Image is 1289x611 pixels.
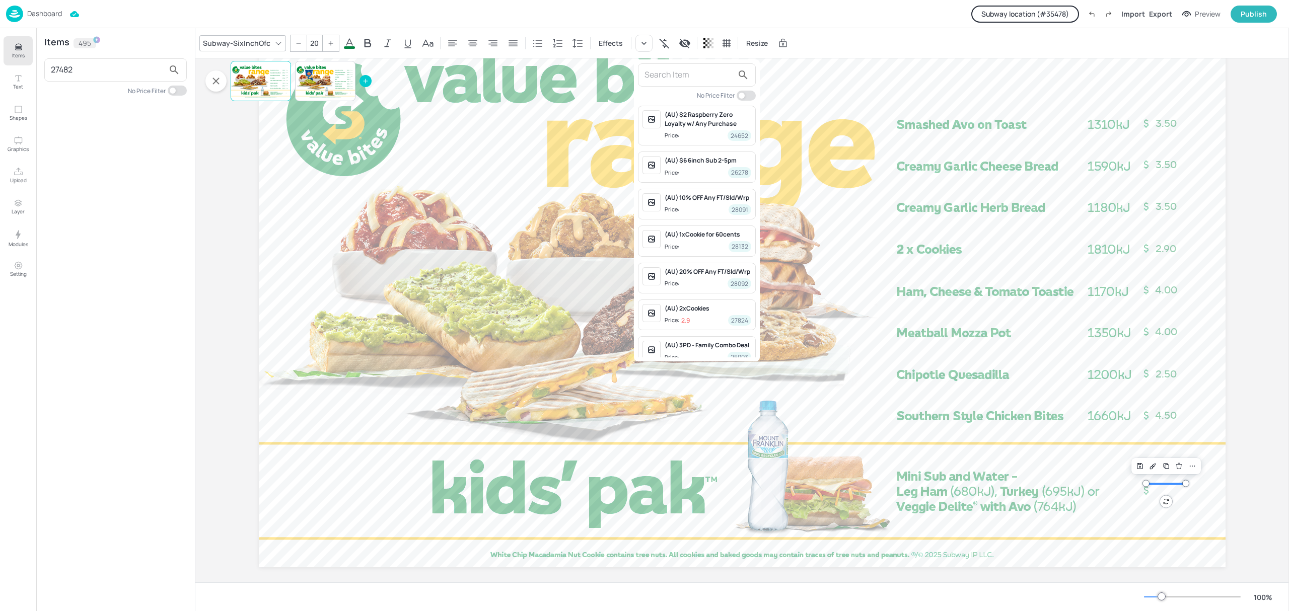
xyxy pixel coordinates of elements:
div: 28091 [729,204,751,215]
div: Price: [665,169,681,177]
div: Price: [665,243,681,251]
div: (AU) $2 Raspberry Zero Loyalty w/ Any Purchase [665,110,751,128]
div: Price: [665,353,681,362]
div: 26278 [728,167,751,178]
div: 25003 [728,352,751,362]
p: 2.9 [681,317,690,324]
input: Search Item [644,67,733,83]
div: Price: [665,131,681,140]
button: search [733,65,753,85]
div: (AU) 1xCookie for 60cents [665,230,751,239]
div: (AU) 10% OFF Any FT/Sld/Wrp [665,193,751,202]
div: (AU) 3PD - Family Combo Deal [665,341,751,350]
div: No Price Filter [697,91,735,100]
div: Price: [665,316,690,325]
div: (AU) $6 6inch Sub 2-5pm [665,156,751,165]
div: 28092 [728,278,751,289]
div: (AU) 20% OFF Any FT/Sld/Wrp [665,267,751,276]
div: 27824 [728,315,751,326]
div: (AU) 2xCookies [665,304,751,313]
div: 24652 [728,130,751,141]
div: Price: [665,205,681,214]
div: 28132 [729,241,751,252]
div: Price: [665,279,681,288]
